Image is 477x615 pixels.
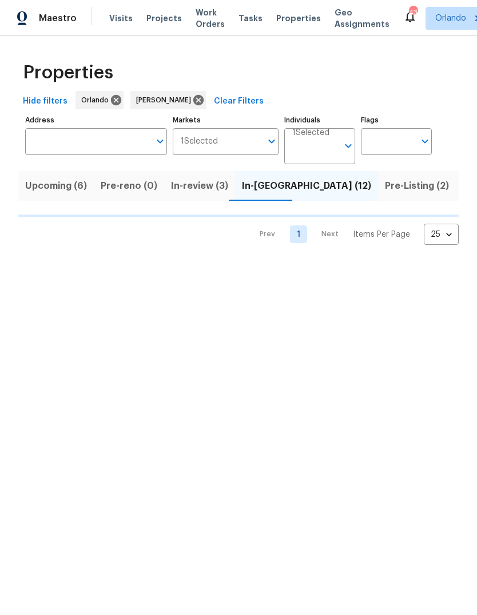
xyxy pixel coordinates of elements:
span: Pre-Listing (2) [385,178,449,194]
div: [PERSON_NAME] [130,91,206,109]
span: Properties [23,67,113,78]
button: Hide filters [18,91,72,112]
p: Items Per Page [353,229,410,240]
span: Properties [276,13,321,24]
span: Clear Filters [214,94,264,109]
button: Open [264,133,280,149]
button: Open [417,133,433,149]
div: 43 [409,7,417,18]
span: Projects [146,13,182,24]
span: In-review (3) [171,178,228,194]
span: Visits [109,13,133,24]
span: Tasks [238,14,263,22]
span: Hide filters [23,94,67,109]
button: Clear Filters [209,91,268,112]
span: Maestro [39,13,77,24]
label: Individuals [284,117,355,124]
button: Open [340,138,356,154]
label: Address [25,117,167,124]
span: In-[GEOGRAPHIC_DATA] (12) [242,178,371,194]
span: 1 Selected [181,137,218,146]
nav: Pagination Navigation [249,224,459,245]
div: 25 [424,220,459,249]
a: Goto page 1 [290,225,307,243]
span: Pre-reno (0) [101,178,157,194]
span: Work Orders [196,7,225,30]
span: Orlando [81,94,113,106]
label: Flags [361,117,432,124]
div: Orlando [75,91,124,109]
span: Orlando [435,13,466,24]
span: Geo Assignments [335,7,389,30]
button: Open [152,133,168,149]
label: Markets [173,117,279,124]
span: [PERSON_NAME] [136,94,196,106]
span: Upcoming (6) [25,178,87,194]
span: 1 Selected [292,128,329,138]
